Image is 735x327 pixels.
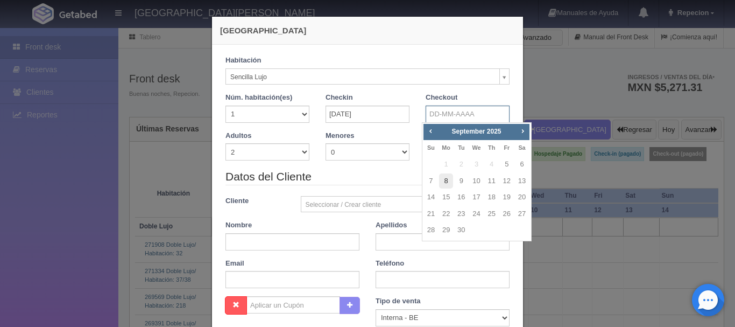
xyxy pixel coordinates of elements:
[376,296,421,307] label: Tipo de venta
[426,93,457,103] label: Checkout
[517,125,529,137] a: Next
[504,144,510,151] span: Friday
[485,206,499,222] a: 25
[469,173,483,189] a: 10
[225,68,510,85] a: Sencilla Lujo
[326,131,354,141] label: Menores
[515,206,529,222] a: 27
[500,173,514,189] a: 12
[426,106,510,123] input: DD-MM-AAAA
[439,222,453,238] a: 29
[472,144,480,151] span: Wednesday
[225,259,244,269] label: Email
[225,131,251,141] label: Adultos
[427,144,435,151] span: Sunday
[469,190,483,205] a: 17
[426,127,435,135] span: Prev
[225,220,252,231] label: Nombre
[485,173,499,189] a: 11
[424,206,438,222] a: 21
[326,106,409,123] input: DD-MM-AAAA
[451,128,485,135] span: September
[487,128,501,135] span: 2025
[515,173,529,189] a: 13
[225,93,292,103] label: Núm. habitación(es)
[469,157,483,172] span: 3
[454,222,468,238] a: 30
[225,169,510,185] legend: Datos del Cliente
[225,55,261,66] label: Habitación
[518,144,525,151] span: Saturday
[376,259,404,269] label: Teléfono
[442,144,450,151] span: Monday
[515,157,529,172] a: 6
[217,196,293,206] label: Cliente
[518,127,527,135] span: Next
[424,173,438,189] a: 7
[424,190,438,205] a: 14
[439,157,453,172] span: 1
[376,220,407,231] label: Apellidos
[454,173,468,189] a: 9
[454,157,468,172] span: 2
[485,190,499,205] a: 18
[500,157,514,172] a: 5
[439,206,453,222] a: 22
[488,144,495,151] span: Thursday
[454,206,468,222] a: 23
[306,197,496,213] span: Seleccionar / Crear cliente
[425,125,436,137] a: Prev
[246,296,340,314] input: Aplicar un Cupón
[439,173,453,189] a: 8
[485,157,499,172] span: 4
[424,222,438,238] a: 28
[500,206,514,222] a: 26
[439,190,453,205] a: 15
[458,144,464,151] span: Tuesday
[469,206,483,222] a: 24
[500,190,514,205] a: 19
[454,190,468,205] a: 16
[515,190,529,205] a: 20
[230,69,495,85] span: Sencilla Lujo
[220,25,515,36] h4: [GEOGRAPHIC_DATA]
[326,93,353,103] label: Checkin
[301,196,510,212] a: Seleccionar / Crear cliente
